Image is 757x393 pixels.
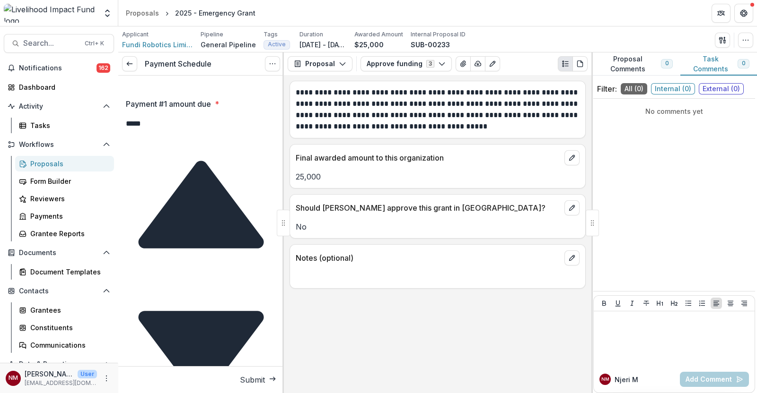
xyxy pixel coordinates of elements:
button: PDF view [572,56,588,71]
img: Livelihood Impact Fund logo [4,4,97,23]
p: Filter: [597,83,617,94]
a: Document Templates [15,264,114,280]
button: Edit as form [485,56,500,71]
a: Constituents [15,320,114,335]
span: Data & Reporting [19,360,99,368]
div: Proposals [126,8,159,18]
span: Search... [23,39,79,48]
p: No [296,221,580,232]
p: Njeri M [615,375,638,384]
span: Workflows [19,141,99,149]
button: Ordered List [696,298,708,309]
button: Notifications162 [4,60,114,76]
span: Notifications [19,64,97,72]
div: Constituents [30,323,106,333]
p: Awarded Amount [354,30,403,39]
p: SUB-00233 [411,40,450,50]
p: Internal Proposal ID [411,30,466,39]
button: Plaintext view [558,56,573,71]
p: Applicant [122,30,149,39]
button: Strike [641,298,652,309]
a: Fundi Robotics Limited [122,40,193,50]
p: [PERSON_NAME] [25,369,74,379]
button: Underline [612,298,624,309]
button: Heading 1 [654,298,666,309]
div: Payments [30,211,106,221]
div: Ctrl + K [83,38,106,49]
a: Proposals [122,6,163,20]
div: Document Templates [30,267,106,277]
div: 2025 - Emergency Grant [175,8,255,18]
h3: Payment Schedule [145,60,211,68]
div: Reviewers [30,194,106,204]
div: Proposals [30,159,106,169]
button: Get Help [734,4,753,23]
span: Activity [19,103,99,111]
p: 25,000 [296,171,580,182]
button: Open Contacts [4,283,114,299]
div: Grantees [30,305,106,315]
span: Active [268,41,286,48]
button: Align Right [739,298,750,309]
button: More [101,373,112,384]
a: Grantee Reports [15,226,114,241]
div: Form Builder [30,176,106,186]
div: Grantee Reports [30,229,106,239]
button: Open Documents [4,245,114,260]
a: Reviewers [15,191,114,206]
a: Communications [15,337,114,353]
p: Should [PERSON_NAME] approve this grant in [GEOGRAPHIC_DATA]? [296,202,561,214]
p: [EMAIL_ADDRESS][DOMAIN_NAME] [25,379,97,387]
button: edit [564,250,580,265]
a: Tasks [15,118,114,133]
span: All ( 0 ) [621,83,647,94]
button: Open entity switcher [101,4,114,23]
div: Communications [30,340,106,350]
button: Italicize [626,298,638,309]
button: Add Comment [680,372,749,387]
button: Approve funding3 [361,56,452,71]
a: Proposals [15,156,114,171]
span: Internal ( 0 ) [651,83,695,94]
span: External ( 0 ) [699,83,744,94]
span: 0 [742,60,745,67]
p: Duration [299,30,323,39]
button: Options [265,56,280,71]
span: 162 [97,63,110,73]
button: Heading 2 [669,298,680,309]
button: Submit [240,374,276,385]
button: Proposal Comments [591,52,680,76]
p: $25,000 [354,40,384,50]
button: edit [564,150,580,165]
div: Njeri Muthuri [9,375,18,381]
p: [DATE] - [DATE] [299,40,347,50]
p: Notes (optional) [296,252,561,264]
button: Partners [712,4,731,23]
p: Final awarded amount to this organization [296,152,561,163]
span: Contacts [19,287,99,295]
button: Bullet List [683,298,694,309]
button: Proposal [288,56,352,71]
button: Open Activity [4,99,114,114]
p: General Pipeline [201,40,256,50]
a: Grantees [15,302,114,318]
p: No comments yet [597,106,751,116]
div: Njeri Muthuri [601,377,609,382]
div: Tasks [30,120,106,130]
span: 0 [665,60,669,67]
p: Tags [264,30,278,39]
span: Documents [19,249,99,257]
p: User [78,370,97,378]
button: Open Workflows [4,137,114,152]
nav: breadcrumb [122,6,259,20]
button: Align Center [725,298,736,309]
button: Bold [599,298,610,309]
button: edit [564,200,580,215]
button: View Attached Files [456,56,471,71]
button: Open Data & Reporting [4,357,114,372]
a: Form Builder [15,173,114,189]
div: Dashboard [19,82,106,92]
button: Align Left [711,298,722,309]
p: Pipeline [201,30,223,39]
